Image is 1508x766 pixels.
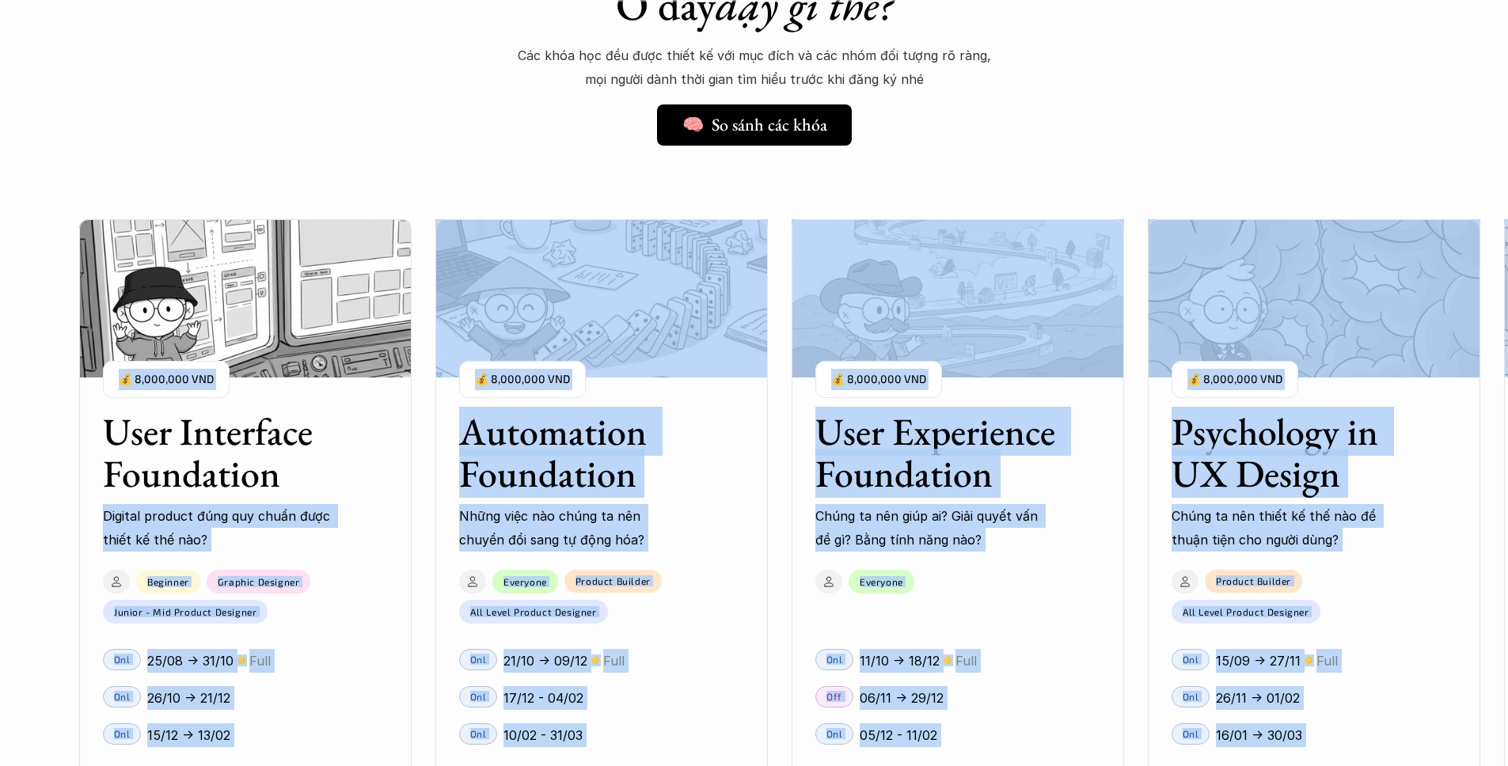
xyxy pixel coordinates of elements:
[603,649,625,673] p: Full
[591,654,599,666] p: 🟡
[955,649,977,673] p: Full
[503,575,547,586] p: Everyone
[1183,691,1199,702] p: Onl
[1183,605,1309,616] p: All Level Product Designer
[860,723,937,747] p: 05/12 - 11/02
[459,411,705,495] h3: Automation Foundation
[517,44,992,92] p: Các khóa học đều được thiết kế với mục đích và các nhóm đối tượng rõ ràng, mọi người dành thời gi...
[147,575,189,586] p: Beginner
[1172,411,1417,495] h3: Psychology in UX Design
[815,411,1061,495] h3: User Experience Foundation
[1183,654,1199,665] p: Onl
[103,411,348,495] h3: User Interface Foundation
[826,691,842,702] p: Off
[815,504,1045,552] p: Chúng ta nên giúp ai? Giải quyết vấn đề gì? Bằng tính năng nào?
[470,654,487,665] p: Onl
[575,575,651,586] p: Product Builder
[218,575,300,586] p: Graphic Designer
[147,723,230,747] p: 15/12 -> 13/02
[657,104,852,146] a: 🧠 So sánh các khóa
[860,575,903,586] p: Everyone
[860,649,940,673] p: 11/10 -> 18/12
[103,504,332,552] p: Digital product đúng quy chuẩn được thiết kế thế nào?
[147,649,234,673] p: 25/08 -> 31/10
[1216,575,1291,586] p: Product Builder
[1216,649,1301,673] p: 15/09 -> 27/11
[503,723,583,747] p: 10/02 - 31/03
[1216,723,1302,747] p: 16/01 -> 30/03
[944,654,952,666] p: 🟡
[114,605,256,616] p: Junior - Mid Product Designer
[826,728,843,739] p: Onl
[249,649,271,673] p: Full
[475,369,570,390] p: 💰 8,000,000 VND
[503,686,583,710] p: 17/12 - 04/02
[682,115,827,135] h5: 🧠 So sánh các khóa
[1187,369,1282,390] p: 💰 8,000,000 VND
[826,654,843,665] p: Onl
[470,691,487,702] p: Onl
[1305,654,1312,666] p: 🟡
[1316,649,1338,673] p: Full
[860,686,944,710] p: 06/11 -> 29/12
[503,649,587,673] p: 21/10 -> 09/12
[1183,728,1199,739] p: Onl
[237,654,245,666] p: 🟡
[1216,686,1300,710] p: 26/11 -> 01/02
[147,686,230,710] p: 26/10 -> 21/12
[119,369,214,390] p: 💰 8,000,000 VND
[831,369,926,390] p: 💰 8,000,000 VND
[470,728,487,739] p: Onl
[470,605,597,616] p: All Level Product Designer
[459,504,689,552] p: Những việc nào chúng ta nên chuyển đổi sang tự động hóa?
[1172,504,1401,552] p: Chúng ta nên thiết kế thế nào để thuận tiện cho người dùng?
